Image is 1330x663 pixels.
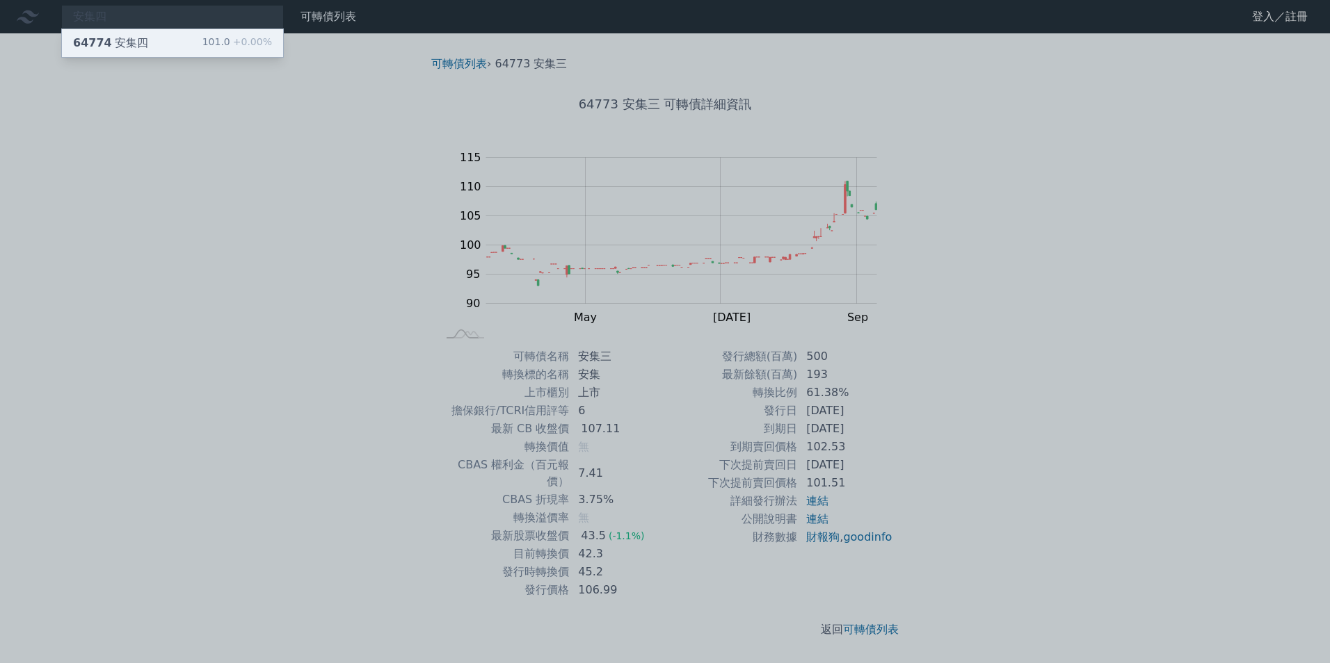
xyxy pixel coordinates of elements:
[202,35,272,51] div: 101.0
[73,35,148,51] div: 安集四
[62,29,283,57] a: 64774安集四 101.0+0.00%
[1260,596,1330,663] div: 聊天小工具
[1260,596,1330,663] iframe: Chat Widget
[73,36,112,49] span: 64774
[230,36,272,47] span: +0.00%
